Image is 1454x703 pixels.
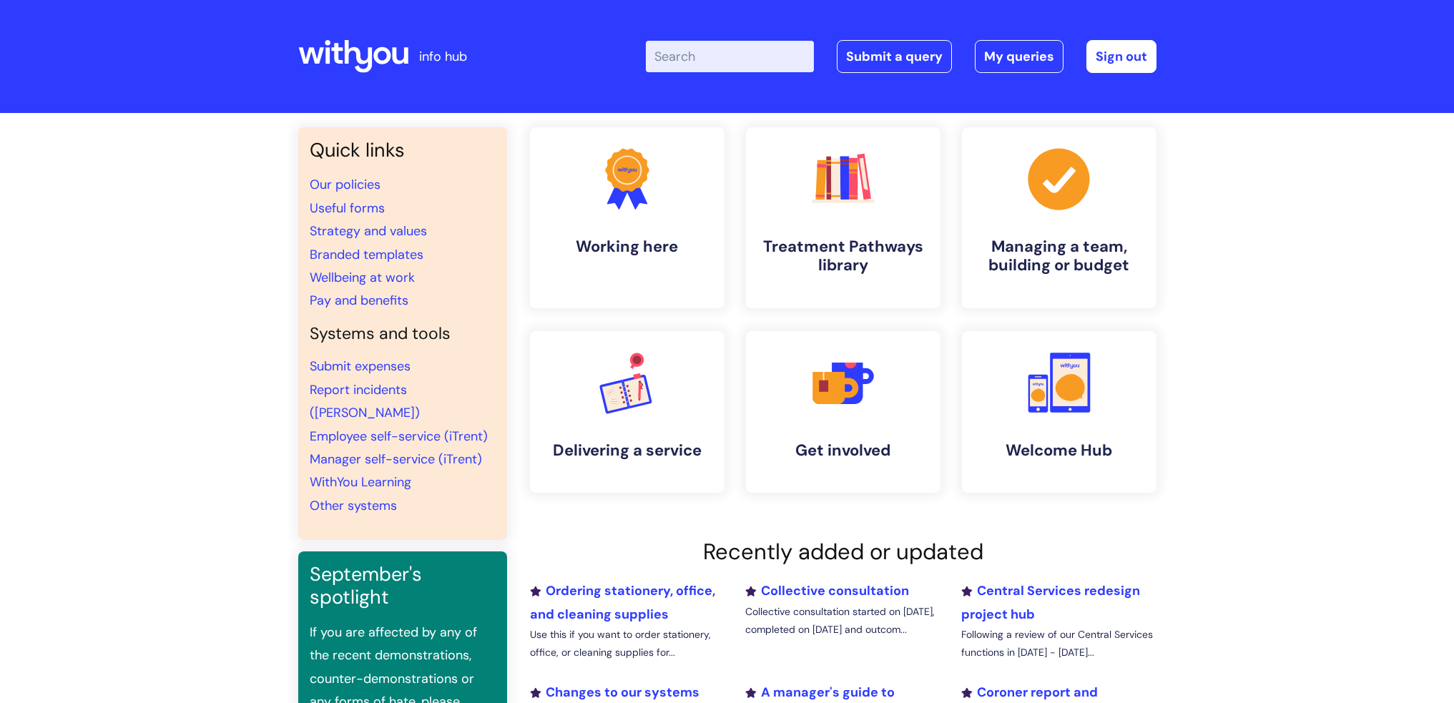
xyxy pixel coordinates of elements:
div: | - [646,40,1156,73]
a: Branded templates [310,246,423,263]
p: info hub [419,45,467,68]
h4: Treatment Pathways library [757,237,929,275]
h3: Quick links [310,139,496,162]
h4: Managing a team, building or budget [973,237,1145,275]
a: Report incidents ([PERSON_NAME]) [310,381,420,421]
a: Treatment Pathways library [746,127,940,308]
a: Manager self-service (iTrent) [310,451,482,468]
p: Use this if you want to order stationery, office, or cleaning supplies for... [530,626,724,662]
a: Welcome Hub [962,331,1156,493]
h4: Welcome Hub [973,441,1145,460]
input: Search [646,41,814,72]
a: Collective consultation [745,582,909,599]
a: Sign out [1086,40,1156,73]
h3: September's spotlight [310,563,496,609]
h4: Systems and tools [310,324,496,344]
a: WithYou Learning [310,473,411,491]
a: My queries [975,40,1064,73]
p: Collective consultation started on [DATE], completed on [DATE] and outcom... [745,603,940,639]
a: Strategy and values [310,222,427,240]
a: Ordering stationery, office, and cleaning supplies [530,582,715,622]
a: Get involved [746,331,940,493]
h4: Working here [541,237,713,256]
a: Pay and benefits [310,292,408,309]
a: Useful forms [310,200,385,217]
h4: Delivering a service [541,441,713,460]
a: Submit expenses [310,358,411,375]
a: Other systems [310,497,397,514]
a: Working here [530,127,724,308]
a: Employee self-service (iTrent) [310,428,488,445]
h4: Get involved [757,441,929,460]
a: Delivering a service [530,331,724,493]
a: Central Services redesign project hub [961,582,1140,622]
a: Changes to our systems [530,684,699,701]
h2: Recently added or updated [530,539,1156,565]
a: Managing a team, building or budget [962,127,1156,308]
a: Submit a query [837,40,952,73]
a: Wellbeing at work [310,269,415,286]
a: Our policies [310,176,380,193]
p: Following a review of our Central Services functions in [DATE] - [DATE]... [961,626,1156,662]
